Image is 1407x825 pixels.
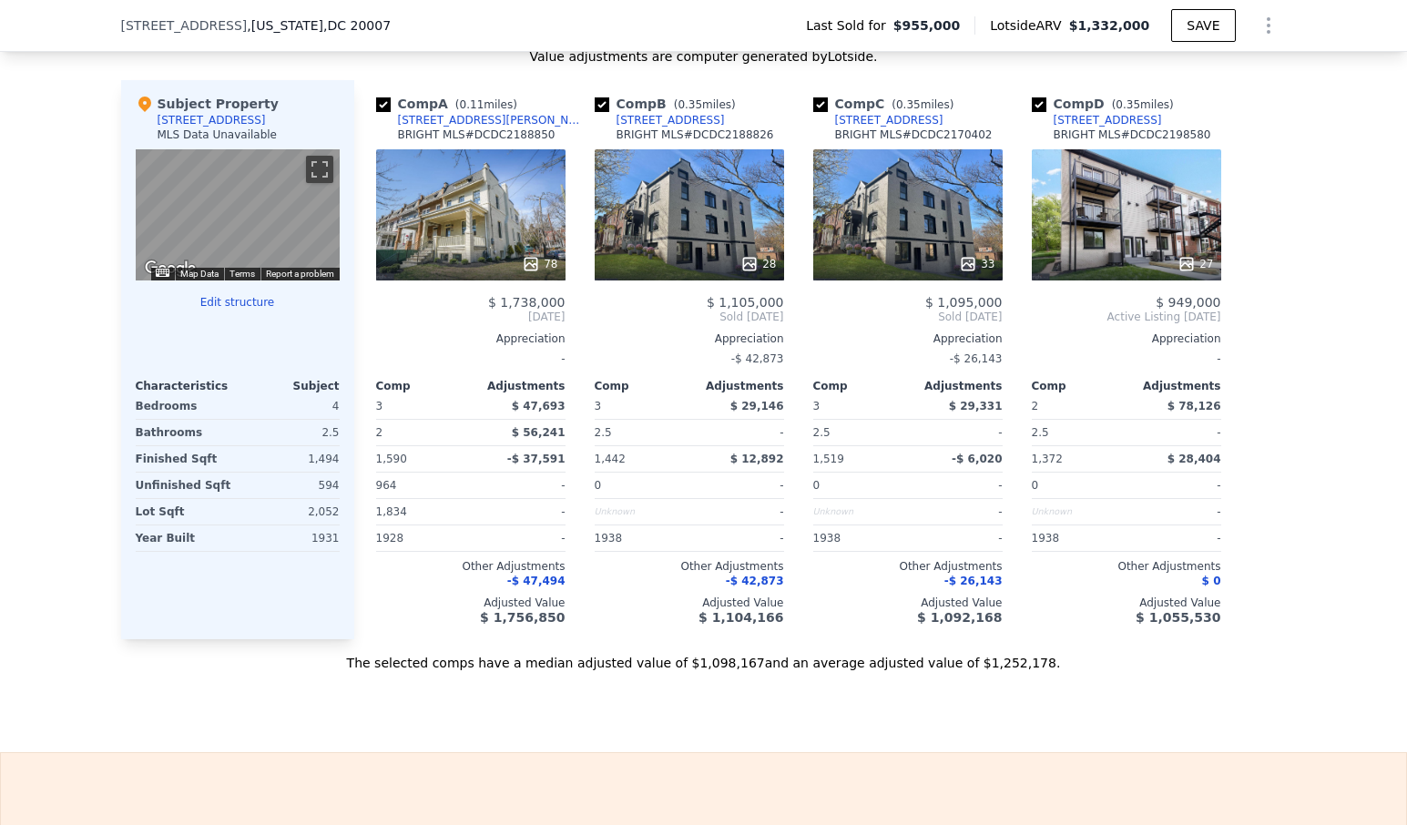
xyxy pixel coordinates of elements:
[595,420,686,445] div: 2.5
[1156,295,1220,310] span: $ 949,000
[266,269,334,279] a: Report a problem
[376,400,383,412] span: 3
[1032,113,1162,127] a: [STREET_ADDRESS]
[121,47,1287,66] div: Value adjustments are computer generated by Lotside .
[813,331,1003,346] div: Appreciation
[813,453,844,465] span: 1,519
[950,352,1003,365] span: -$ 26,143
[512,426,566,439] span: $ 56,241
[241,393,340,419] div: 4
[595,113,725,127] a: [STREET_ADDRESS]
[522,255,557,273] div: 78
[912,525,1003,551] div: -
[376,479,397,492] span: 964
[376,379,471,393] div: Comp
[140,257,200,280] a: Open this area in Google Maps (opens a new window)
[229,269,255,279] a: Terms (opens in new tab)
[893,16,961,35] span: $955,000
[693,525,784,551] div: -
[448,98,525,111] span: ( miles)
[376,331,566,346] div: Appreciation
[376,559,566,574] div: Other Adjustments
[1054,127,1211,142] div: BRIGHT MLS # DCDC2198580
[507,453,566,465] span: -$ 37,591
[813,525,904,551] div: 1938
[813,479,821,492] span: 0
[376,596,566,610] div: Adjusted Value
[121,639,1287,672] div: The selected comps have a median adjusted value of $1,098,167 and an average adjusted value of $1...
[990,16,1068,35] span: Lotside ARV
[1069,18,1150,33] span: $1,332,000
[1130,473,1221,498] div: -
[595,479,602,492] span: 0
[474,525,566,551] div: -
[1032,559,1221,574] div: Other Adjustments
[376,525,467,551] div: 1928
[595,379,689,393] div: Comp
[1032,525,1123,551] div: 1938
[1032,379,1127,393] div: Comp
[595,95,743,113] div: Comp B
[474,473,566,498] div: -
[726,575,784,587] span: -$ 42,873
[136,473,234,498] div: Unfinished Sqft
[376,505,407,518] span: 1,834
[376,420,467,445] div: 2
[241,446,340,472] div: 1,494
[1250,7,1287,44] button: Show Options
[323,18,391,33] span: , DC 20007
[678,98,702,111] span: 0.35
[156,269,168,277] button: Keyboard shortcuts
[740,255,776,273] div: 28
[925,295,1003,310] span: $ 1,095,000
[1032,95,1181,113] div: Comp D
[835,113,943,127] div: [STREET_ADDRESS]
[912,420,1003,445] div: -
[595,331,784,346] div: Appreciation
[1032,499,1123,525] div: Unknown
[376,113,587,127] a: [STREET_ADDRESS][PERSON_NAME]
[595,596,784,610] div: Adjusted Value
[595,559,784,574] div: Other Adjustments
[1032,346,1221,372] div: -
[136,295,340,310] button: Edit structure
[1105,98,1181,111] span: ( miles)
[376,310,566,324] span: [DATE]
[730,453,784,465] span: $ 12,892
[1130,420,1221,445] div: -
[912,499,1003,525] div: -
[398,113,587,127] div: [STREET_ADDRESS][PERSON_NAME]
[813,559,1003,574] div: Other Adjustments
[1202,575,1221,587] span: $ 0
[731,352,784,365] span: -$ 42,873
[241,473,340,498] div: 594
[693,473,784,498] div: -
[1032,331,1221,346] div: Appreciation
[158,127,278,142] div: MLS Data Unavailable
[1167,400,1221,412] span: $ 78,126
[136,525,234,551] div: Year Built
[813,420,904,445] div: 2.5
[136,393,234,419] div: Bedrooms
[689,379,784,393] div: Adjustments
[917,610,1002,625] span: $ 1,092,168
[835,127,993,142] div: BRIGHT MLS # DCDC2170402
[241,525,340,551] div: 1931
[813,499,904,525] div: Unknown
[306,156,333,183] button: Toggle fullscreen view
[140,257,200,280] img: Google
[180,268,219,280] button: Map Data
[158,113,266,127] div: [STREET_ADDRESS]
[908,379,1003,393] div: Adjustments
[1032,453,1063,465] span: 1,372
[507,575,566,587] span: -$ 47,494
[595,525,686,551] div: 1938
[707,295,784,310] span: $ 1,105,000
[136,499,234,525] div: Lot Sqft
[136,420,234,445] div: Bathrooms
[1032,479,1039,492] span: 0
[136,446,234,472] div: Finished Sqft
[959,255,994,273] div: 33
[813,113,943,127] a: [STREET_ADDRESS]
[1032,420,1123,445] div: 2.5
